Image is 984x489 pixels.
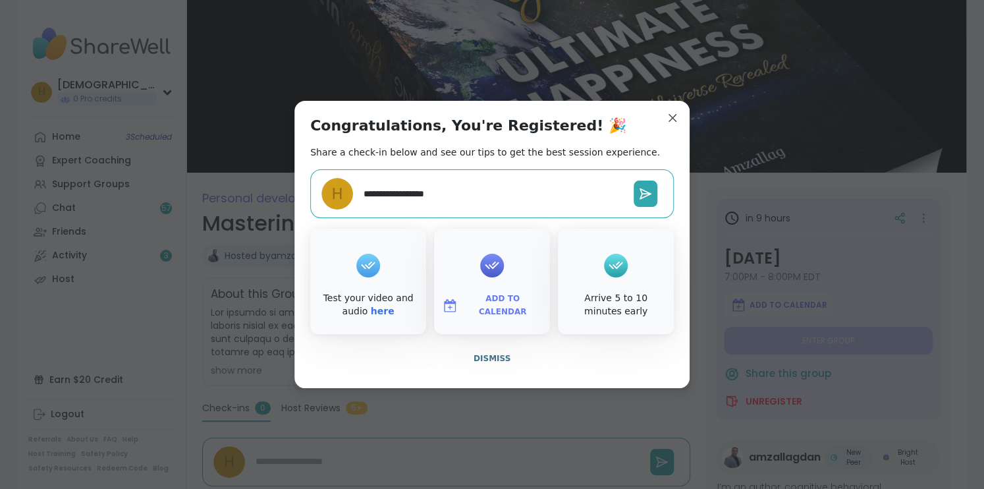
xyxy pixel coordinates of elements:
[474,354,510,363] span: Dismiss
[331,183,342,206] span: h
[313,292,424,318] div: Test your video and audio
[310,146,660,159] h2: Share a check-in below and see our tips to get the best session experience.
[463,293,542,318] span: Add to Calendar
[371,306,395,316] a: here
[560,292,671,318] div: Arrive 5 to 10 minutes early
[442,298,458,314] img: ShareWell Logomark
[310,117,626,135] h1: Congratulations, You're Registered! 🎉
[437,292,547,320] button: Add to Calendar
[310,345,674,372] button: Dismiss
